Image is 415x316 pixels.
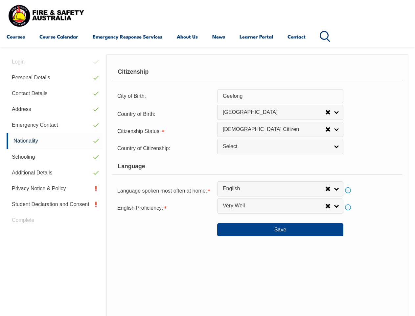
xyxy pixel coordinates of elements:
a: Privacy Notice & Policy [7,181,103,197]
a: Additional Details [7,165,103,181]
span: Very Well [223,202,325,209]
span: Language spoken most often at home: [117,188,207,194]
a: Info [343,203,353,212]
div: Citizenship Status is required. [112,124,217,137]
a: Address [7,101,103,117]
span: Country of Birth: [117,111,155,117]
div: Language [112,158,403,175]
a: Contact Details [7,86,103,101]
a: Emergency Contact [7,117,103,133]
div: Citizenship [112,64,403,80]
a: Learner Portal [240,29,273,44]
span: Country of Citizenship: [117,145,170,151]
a: Schooling [7,149,103,165]
span: Select [223,143,329,150]
a: Courses [7,29,25,44]
span: [DEMOGRAPHIC_DATA] Citizen [223,126,325,133]
a: Contact [288,29,306,44]
a: Nationality [7,133,103,149]
span: Citizenship Status: [117,128,161,134]
div: English Proficiency is required. [112,201,217,214]
a: About Us [177,29,198,44]
a: News [212,29,225,44]
button: Save [217,223,343,236]
span: [GEOGRAPHIC_DATA] [223,109,325,116]
a: Student Declaration and Consent [7,197,103,212]
a: Course Calendar [39,29,78,44]
span: English [223,185,325,192]
a: Personal Details [7,70,103,86]
span: English Proficiency: [117,205,163,211]
div: Language spoken most often at home is required. [112,184,217,197]
div: City of Birth: [112,90,217,102]
a: Emergency Response Services [93,29,162,44]
a: Info [343,186,353,195]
